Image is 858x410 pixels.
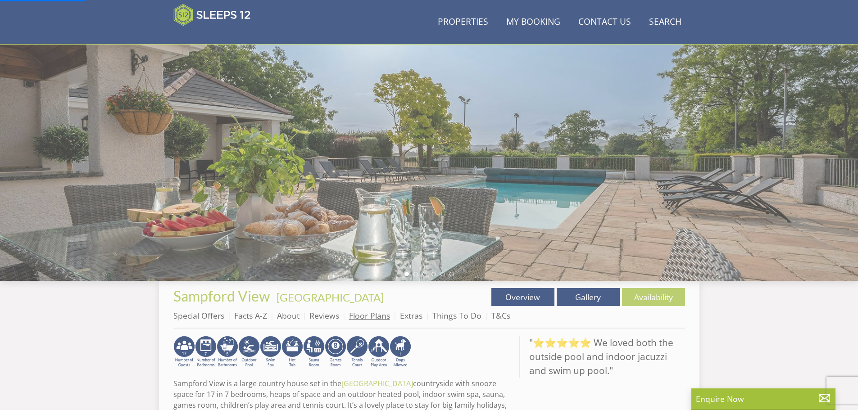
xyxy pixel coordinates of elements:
[390,336,411,368] img: AD_4nXfBXf7G2-f2BqMsJyFUI-7uoBZAUXCKtyres7rv2sYc85vTw-ddn44If_VJd8rglui-kv-p0PcfzFsIa2OUeBPUF7eOS...
[491,288,554,306] a: Overview
[557,288,620,306] a: Gallery
[217,336,238,368] img: AD_4nXcMgaL2UimRLXeXiAqm8UPE-AF_sZahunijfYMEIQ5SjfSEJI6yyokxyra45ncz6iSW_QuFDoDBo1Fywy-cEzVuZq-ph...
[503,12,564,32] a: My Booking
[368,336,390,368] img: AD_4nXfjdDqPkGBf7Vpi6H87bmAUe5GYCbodrAbU4sf37YN55BCjSXGx5ZgBV7Vb9EJZsXiNVuyAiuJUB3WVt-w9eJ0vaBcHg...
[303,336,325,368] img: AD_4nXdjbGEeivCGLLmyT_JEP7bTfXsjgyLfnLszUAQeQ4RcokDYHVBt5R8-zTDbAVICNoGv1Dwc3nsbUb1qR6CAkrbZUeZBN...
[260,336,281,368] img: AD_4nXdn99pI1dG_MZ3rRvZGvEasa8mQYQuPF1MzmnPGjj6PWFnXF41KBg6DFuKGumpc8TArkkr5Vh_xbTBM_vn_i1NdeLBYY...
[434,12,492,32] a: Properties
[309,310,339,321] a: Reviews
[622,288,685,306] a: Availability
[519,336,685,378] blockquote: "⭐⭐⭐⭐⭐ We loved both the outside pool and indoor jacuzzi and swim up pool."
[341,378,413,388] a: [GEOGRAPHIC_DATA]
[169,32,263,39] iframe: Customer reviews powered by Trustpilot
[325,336,346,368] img: AD_4nXdrZMsjcYNLGsKuA84hRzvIbesVCpXJ0qqnwZoX5ch9Zjv73tWe4fnFRs2gJ9dSiUubhZXckSJX_mqrZBmYExREIfryF...
[645,12,685,32] a: Search
[173,287,273,305] a: Sampford View
[173,4,251,26] img: Sleeps 12
[238,336,260,368] img: AD_4nXcBX9XWtisp1r4DyVfkhddle_VH6RrN3ygnUGrVnOmGqceGfhBv6nsUWs_M_dNMWm8jx42xDa-T6uhWOyA-wOI6XtUTM...
[400,310,422,321] a: Extras
[349,310,390,321] a: Floor Plans
[277,291,384,304] a: [GEOGRAPHIC_DATA]
[195,336,217,368] img: AD_4nXdUEjdWxyJEXfF2QMxcnH9-q5XOFeM-cCBkt-KsCkJ9oHmM7j7w2lDMJpoznjTsqM7kKDtmmF2O_bpEel9pzSv0KunaC...
[346,336,368,368] img: AD_4nXezK2Pz71n2kvsRSZZCGs_ZIFPggkThkdoX4Ff28P4ap-WMm_4cOXhyWlO9jcXlk-4CIjiJ00XHMjr4r_x_F1epmOLYh...
[277,310,300,321] a: About
[281,336,303,368] img: AD_4nXcpX5uDwed6-YChlrI2BYOgXwgg3aqYHOhRm0XfZB-YtQW2NrmeCr45vGAfVKUq4uWnc59ZmEsEzoF5o39EWARlT1ewO...
[173,310,224,321] a: Special Offers
[491,310,510,321] a: T&Cs
[173,287,270,305] span: Sampford View
[696,393,831,405] p: Enquire Now
[173,336,195,368] img: AD_4nXd4159uZV-UMiuxqcoVnFx3Iqt2XntCHn1gUQyt-BU8A0X9LaS-huYuavO6AFbuEQnwCR8N_jAPXehdSVhAVBuAPoDst...
[234,310,267,321] a: Facts A-Z
[575,12,635,32] a: Contact Us
[432,310,481,321] a: Things To Do
[273,291,384,304] span: -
